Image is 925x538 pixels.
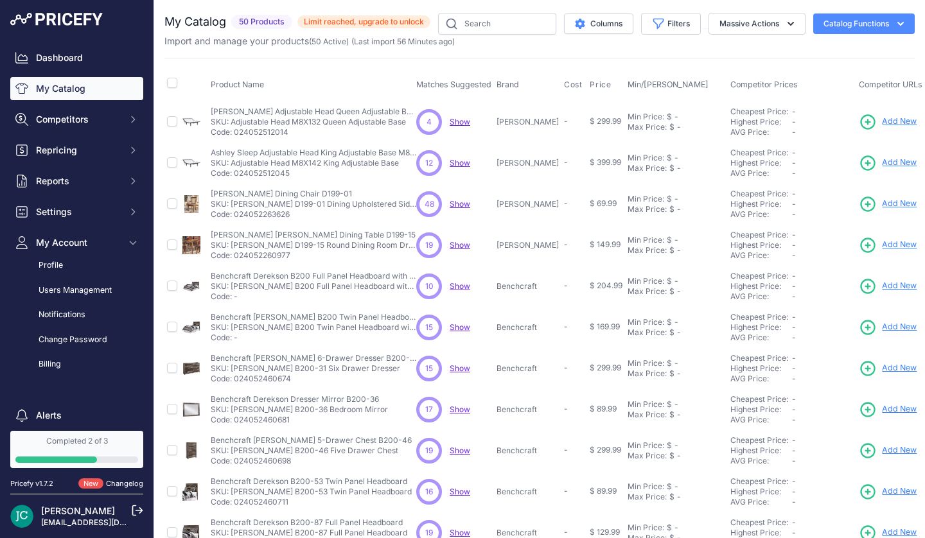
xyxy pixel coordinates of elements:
[564,13,633,34] button: Columns
[730,240,792,250] div: Highest Price:
[709,13,806,35] button: Massive Actions
[10,279,143,302] a: Users Management
[416,80,491,89] span: Matches Suggested
[792,271,796,281] span: -
[674,286,681,297] div: -
[730,363,792,374] div: Highest Price:
[882,157,917,169] span: Add New
[211,80,264,89] span: Product Name
[590,80,613,90] button: Price
[211,497,412,507] p: Code: 024052460711
[672,235,678,245] div: -
[450,240,470,250] a: Show
[667,194,672,204] div: $
[10,304,143,326] a: Notifications
[450,199,470,209] a: Show
[590,281,622,290] span: $ 204.99
[730,117,792,127] div: Highest Price:
[211,404,388,415] p: SKU: [PERSON_NAME] B200-36 Bedroom Mirror
[674,492,681,502] div: -
[669,410,674,420] div: $
[628,153,664,163] div: Min Price:
[211,415,388,425] p: Code: 024052460681
[730,517,788,527] a: Cheapest Price:
[669,204,674,214] div: $
[628,163,667,173] div: Max Price:
[730,456,792,466] div: AVG Price:
[497,281,559,291] p: Benchcraft
[10,478,53,489] div: Pricefy v1.7.2
[425,239,433,251] span: 19
[792,446,796,455] span: -
[211,487,412,497] p: SKU: [PERSON_NAME] B200-53 Twin Panel Headboard
[590,404,617,413] span: $ 89.99
[674,327,681,338] div: -
[351,37,455,46] span: (Last import 56 Minutes ago)
[15,436,138,446] div: Completed 2 of 3
[792,230,796,239] span: -
[669,163,674,173] div: $
[674,163,681,173] div: -
[78,478,103,489] span: New
[628,276,664,286] div: Min Price:
[450,446,470,455] span: Show
[564,527,568,537] span: -
[425,322,433,333] span: 15
[730,312,788,322] a: Cheapest Price:
[10,46,143,69] a: Dashboard
[792,333,796,342] span: -
[497,80,519,89] span: Brand
[425,198,434,210] span: 48
[450,404,470,414] a: Show
[792,148,796,157] span: -
[628,80,709,89] span: Min/[PERSON_NAME]
[730,435,788,445] a: Cheapest Price:
[590,486,617,496] span: $ 89.99
[564,80,585,90] button: Cost
[882,280,917,292] span: Add New
[730,80,798,89] span: Competitor Prices
[211,230,416,240] p: [PERSON_NAME] [PERSON_NAME] Dining Table D199-15
[450,281,470,291] a: Show
[36,236,120,249] span: My Account
[628,194,664,204] div: Min Price:
[730,271,788,281] a: Cheapest Price:
[882,444,917,456] span: Add New
[211,363,416,374] p: SKU: [PERSON_NAME] B200-31 Six Drawer Dresser
[667,440,672,451] div: $
[497,487,559,497] p: Benchcraft
[628,204,667,214] div: Max Price:
[859,360,917,377] a: Add New
[425,363,433,374] span: 15
[674,122,681,132] div: -
[450,363,470,373] a: Show
[628,523,664,533] div: Min Price:
[730,497,792,507] div: AVG Price:
[590,157,621,167] span: $ 399.99
[564,116,568,126] span: -
[792,363,796,373] span: -
[425,445,433,456] span: 19
[231,15,292,30] span: 50 Products
[211,209,416,220] p: Code: 024052263626
[211,374,416,384] p: Code: 024052460674
[672,276,678,286] div: -
[10,353,143,376] a: Billing
[41,517,175,527] a: [EMAIL_ADDRESS][DOMAIN_NAME]
[792,281,796,291] span: -
[792,240,796,250] span: -
[859,113,917,131] a: Add New
[41,505,115,516] a: [PERSON_NAME]
[667,153,672,163] div: $
[859,318,917,336] a: Add New
[730,394,788,404] a: Cheapest Price:
[211,189,416,199] p: [PERSON_NAME] Dining Chair D199-01
[792,528,796,537] span: -
[425,281,434,292] span: 10
[730,415,792,425] div: AVG Price:
[859,442,917,460] a: Add New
